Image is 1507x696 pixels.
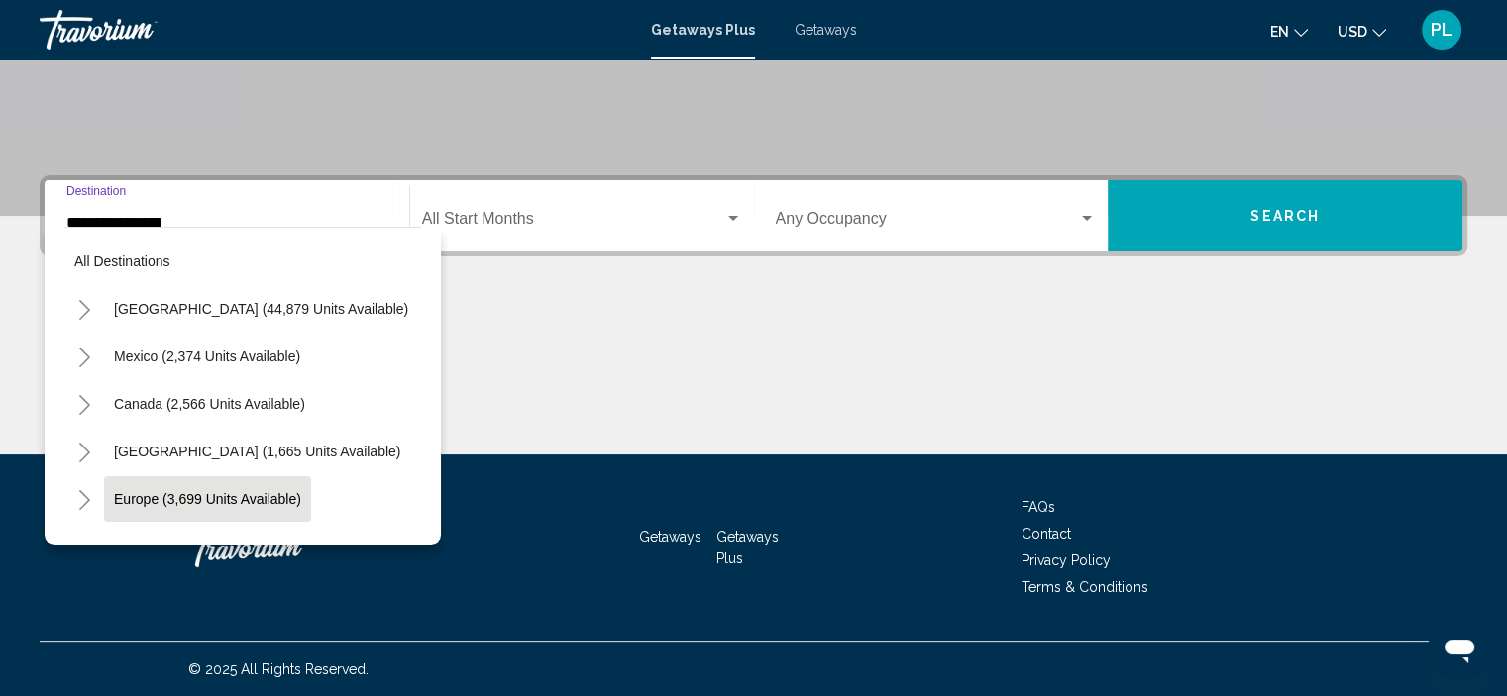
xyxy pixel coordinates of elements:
a: Travorium [40,10,631,50]
span: All destinations [74,253,170,269]
button: Toggle United States (44,879 units available) [64,289,104,329]
a: Privacy Policy [1022,552,1111,568]
span: [GEOGRAPHIC_DATA] (1,665 units available) [114,444,400,459]
button: Toggle Mexico (2,374 units available) [64,337,104,376]
button: Toggle Australia (193 units available) [64,527,104,566]
div: Search widget [45,180,1462,251]
span: Canada (2,566 units available) [114,396,305,412]
button: Mexico (2,374 units available) [104,334,310,379]
span: Search [1250,209,1320,225]
a: Getaways Plus [716,529,779,566]
button: Change language [1270,17,1308,46]
button: [GEOGRAPHIC_DATA] (1,665 units available) [104,429,410,474]
button: All destinations [64,239,421,284]
span: Europe (3,699 units available) [114,491,301,507]
button: Toggle Caribbean & Atlantic Islands (1,665 units available) [64,432,104,471]
button: Europe (3,699 units available) [104,476,311,522]
a: Getaways [639,529,701,545]
button: Canada (2,566 units available) [104,381,315,427]
span: en [1270,24,1289,40]
button: Toggle Canada (2,566 units available) [64,384,104,424]
a: FAQs [1022,499,1055,515]
a: Getaways [795,22,857,38]
span: PL [1431,20,1453,40]
button: Search [1108,180,1462,251]
span: USD [1338,24,1367,40]
button: User Menu [1416,9,1467,50]
span: [GEOGRAPHIC_DATA] (44,879 units available) [114,301,408,317]
a: Getaways Plus [651,22,755,38]
a: Terms & Conditions [1022,579,1148,595]
button: Toggle Europe (3,699 units available) [64,479,104,519]
span: © 2025 All Rights Reserved. [188,661,369,677]
span: Mexico (2,374 units available) [114,348,300,364]
button: Change currency [1338,17,1386,46]
iframe: Button to launch messaging window [1428,617,1491,680]
button: [GEOGRAPHIC_DATA] (44,879 units available) [104,286,418,332]
a: Travorium [188,518,386,577]
a: Contact [1022,526,1071,542]
button: [GEOGRAPHIC_DATA] (193 units available) [104,524,399,569]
